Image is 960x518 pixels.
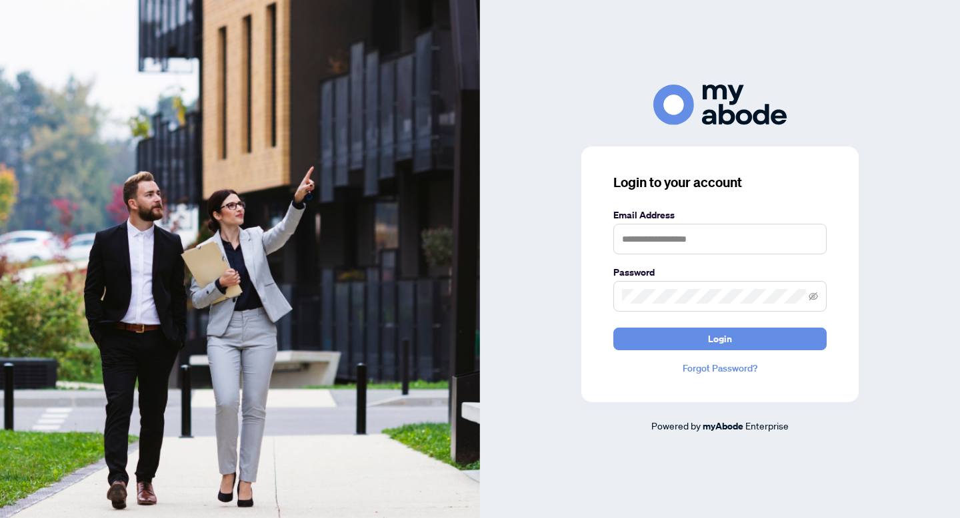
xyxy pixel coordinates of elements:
[651,419,701,431] span: Powered by
[745,419,789,431] span: Enterprise
[613,208,827,222] label: Email Address
[613,173,827,192] h3: Login to your account
[653,85,787,125] img: ma-logo
[703,419,743,433] a: myAbode
[708,328,732,350] span: Login
[613,328,827,350] button: Login
[809,292,818,301] span: eye-invisible
[613,265,827,280] label: Password
[613,361,827,376] a: Forgot Password?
